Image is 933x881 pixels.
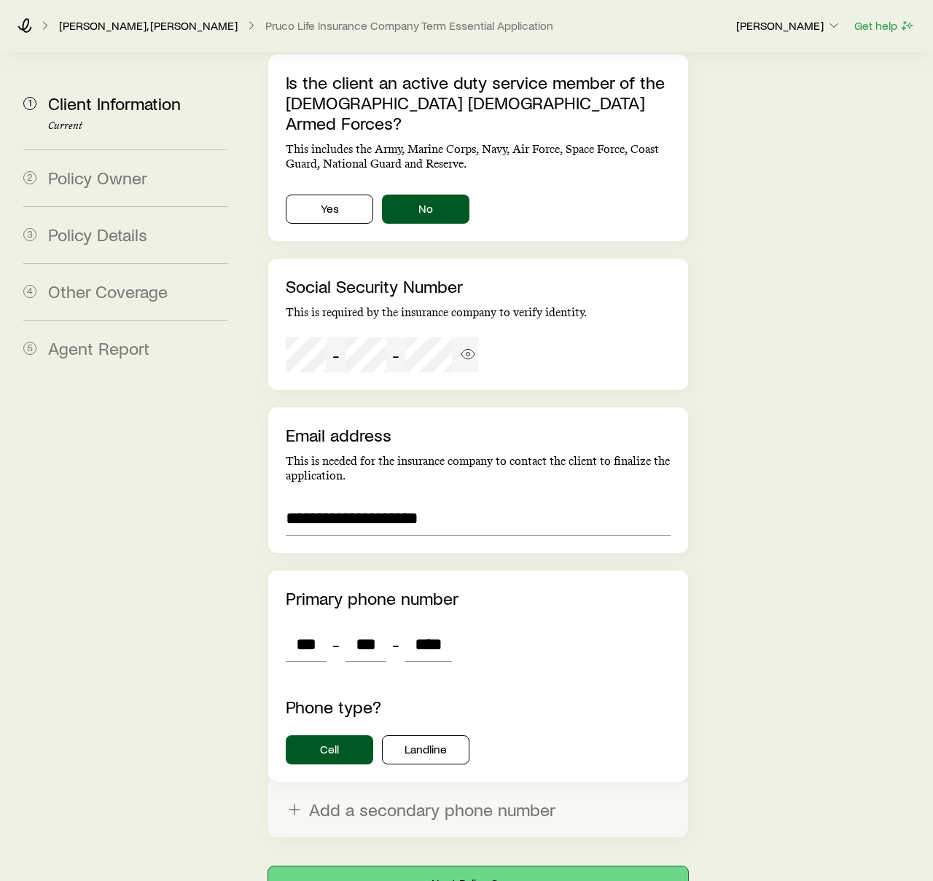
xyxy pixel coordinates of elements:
[332,345,340,365] span: -
[332,634,340,654] span: -
[48,167,147,188] span: Policy Owner
[48,281,168,302] span: Other Coverage
[48,224,147,245] span: Policy Details
[382,195,469,224] button: No
[286,195,373,224] button: Yes
[23,171,36,184] span: 2
[23,228,36,241] span: 3
[392,634,399,654] span: -
[392,345,399,365] span: -
[735,17,842,35] button: [PERSON_NAME]
[265,19,554,33] button: Pruco Life Insurance Company Term Essential Application
[286,696,381,717] label: Phone type?
[23,285,36,298] span: 4
[286,425,671,445] p: Email address
[286,72,671,133] p: Is the client an active duty service member of the [DEMOGRAPHIC_DATA] [DEMOGRAPHIC_DATA] Armed Fo...
[48,120,227,132] p: Current
[23,342,36,355] span: 5
[58,19,238,33] a: [PERSON_NAME], [PERSON_NAME]
[286,587,458,608] label: Primary phone number
[854,17,916,34] button: Get help
[286,454,671,483] p: This is needed for the insurance company to contact the client to finalize the application.
[286,142,671,171] p: This includes the Army, Marine Corps, Navy, Air Force, Space Force, Coast Guard, National Guard a...
[736,18,841,33] p: [PERSON_NAME]
[286,305,671,320] p: This is required by the insurance company to verify identity.
[23,97,36,110] span: 1
[382,735,469,764] button: Landline
[48,93,181,114] span: Client Information
[48,337,149,359] span: Agent Report
[286,276,671,297] p: Social Security Number
[268,782,688,837] button: Add a secondary phone number
[286,735,373,764] button: Cell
